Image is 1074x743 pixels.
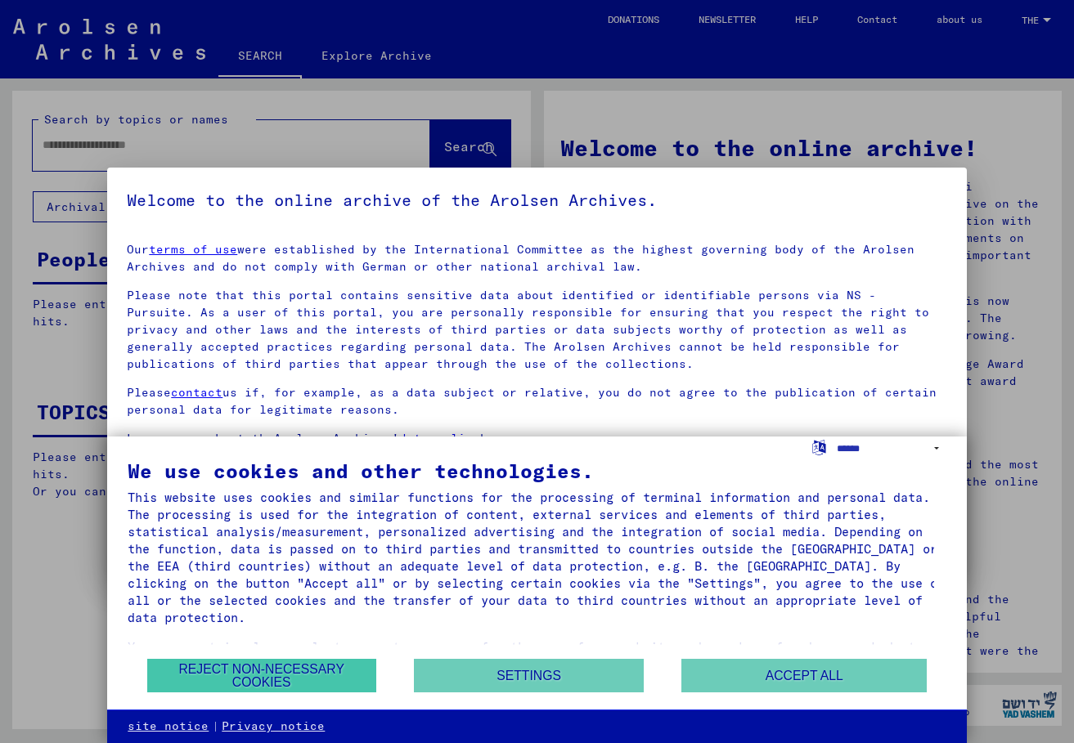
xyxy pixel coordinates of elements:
[681,659,927,692] button: ACCEPT ALL
[127,241,946,275] p: Our were established by the International Committee as the highest governing body of the Arolsen ...
[128,461,946,481] div: We use cookies and other technologies.
[128,718,209,735] a: site notice
[414,659,643,692] button: Settings
[127,430,946,447] p: Learn more about the Arolsen Archives' here .
[127,187,946,213] h5: Welcome to the online archive of the Arolsen Archives.
[171,385,222,400] a: contact
[127,287,946,373] p: Please note that this portal contains sensitive data about identified or identifiable persons via...
[399,431,480,445] a: data policy
[128,489,946,626] div: This website uses cookies and similar functions for the processing of terminal information and pe...
[222,718,325,735] a: Privacy notice
[811,439,828,454] label: Select language
[149,242,237,257] a: terms of use
[127,384,946,418] p: Please us if, for example, as a data subject or relative, you do not agree to the publication of ...
[837,436,946,460] select: Select language
[147,659,376,692] button: REJECT NON-NECESSARY COOKIES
